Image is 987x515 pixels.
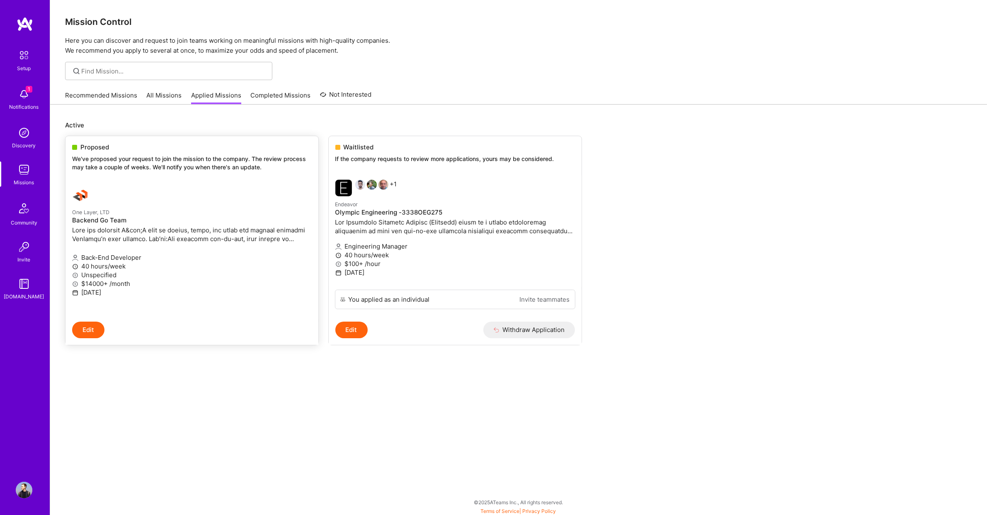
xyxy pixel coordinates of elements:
[481,508,556,514] span: |
[72,322,104,338] button: Edit
[481,508,520,514] a: Terms of Service
[72,217,312,224] h4: Backend Go Team
[335,242,575,251] p: Engineering Manager
[335,252,342,259] i: icon Clock
[335,218,575,235] p: Lor Ipsumdolo Sitametc Adipisc (Elitsedd) eiusm te i utlabo etdoloremag aliquaenim ad mini ven qu...
[523,508,556,514] a: Privacy Policy
[335,322,368,338] button: Edit
[16,239,32,255] img: Invite
[14,198,34,218] img: Community
[335,155,575,163] p: If the company requests to review more applications, yours may be considered.
[65,17,972,27] h3: Mission Control
[65,121,972,129] p: Active
[72,279,312,288] p: $14000+ /month
[72,255,78,261] i: icon Applicant
[14,178,34,187] div: Missions
[335,180,397,196] div: +1
[16,482,32,498] img: User Avatar
[378,180,388,190] img: Sergey Rodovinsky
[80,143,109,151] span: Proposed
[10,103,39,111] div: Notifications
[483,322,575,338] button: Withdraw Application
[335,209,575,216] h4: Olympic Engineering -3338OEG275
[367,180,377,190] img: Michael McTiernan
[72,264,78,270] i: icon Clock
[320,90,372,105] a: Not Interested
[16,86,32,103] img: bell
[65,36,972,56] p: Here you can discover and request to join teams working on meaningful missions with high-quality ...
[72,281,78,287] i: icon MoneyGray
[72,188,89,204] img: One Layer, LTD company logo
[72,290,78,296] i: icon Calendar
[15,46,33,64] img: setup
[72,209,109,215] small: One Layer, LTD
[344,143,374,151] span: Waitlisted
[65,181,318,321] a: One Layer, LTD company logoOne Layer, LTDBackend Go TeamLore ips dolorsit A&con;A elit se doeius,...
[72,271,312,279] p: Unspecified
[335,201,358,207] small: Endeavor
[335,270,342,276] i: icon Calendar
[11,218,37,227] div: Community
[335,259,575,268] p: $100+ /hour
[335,261,342,267] i: icon MoneyGray
[191,91,241,105] a: Applied Missions
[16,161,32,178] img: teamwork
[82,67,266,76] input: Find Mission...
[147,91,182,105] a: All Missions
[50,492,987,513] div: © 2025 ATeams Inc., All rights reserved.
[17,17,33,32] img: logo
[16,276,32,292] img: guide book
[17,64,31,73] div: Setup
[72,253,312,262] p: Back-End Developer
[72,262,312,271] p: 40 hours/week
[16,124,32,141] img: discovery
[335,268,575,277] p: [DATE]
[335,244,342,250] i: icon Applicant
[335,180,352,196] img: Endeavor company logo
[520,295,570,304] a: Invite teammates
[355,180,365,190] img: Shray Bansal
[72,226,312,243] p: Lore ips dolorsit A&con;A elit se doeius, tempo, inc utlab etd magnaal enimadmi VenIamqu’n exer u...
[14,482,34,498] a: User Avatar
[65,91,137,105] a: Recommended Missions
[72,288,312,297] p: [DATE]
[72,155,312,171] p: We've proposed your request to join the mission to the company. The review process may take a cou...
[72,66,81,76] i: icon SearchGrey
[72,272,78,278] i: icon MoneyGray
[12,141,36,150] div: Discovery
[4,292,44,301] div: [DOMAIN_NAME]
[329,173,582,290] a: Endeavor company logoShray BansalMichael McTiernanSergey Rodovinsky+1EndeavorOlympic Engineering ...
[349,295,430,304] div: You applied as an individual
[251,91,311,105] a: Completed Missions
[26,86,32,93] span: 1
[335,251,575,259] p: 40 hours/week
[18,255,31,264] div: Invite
